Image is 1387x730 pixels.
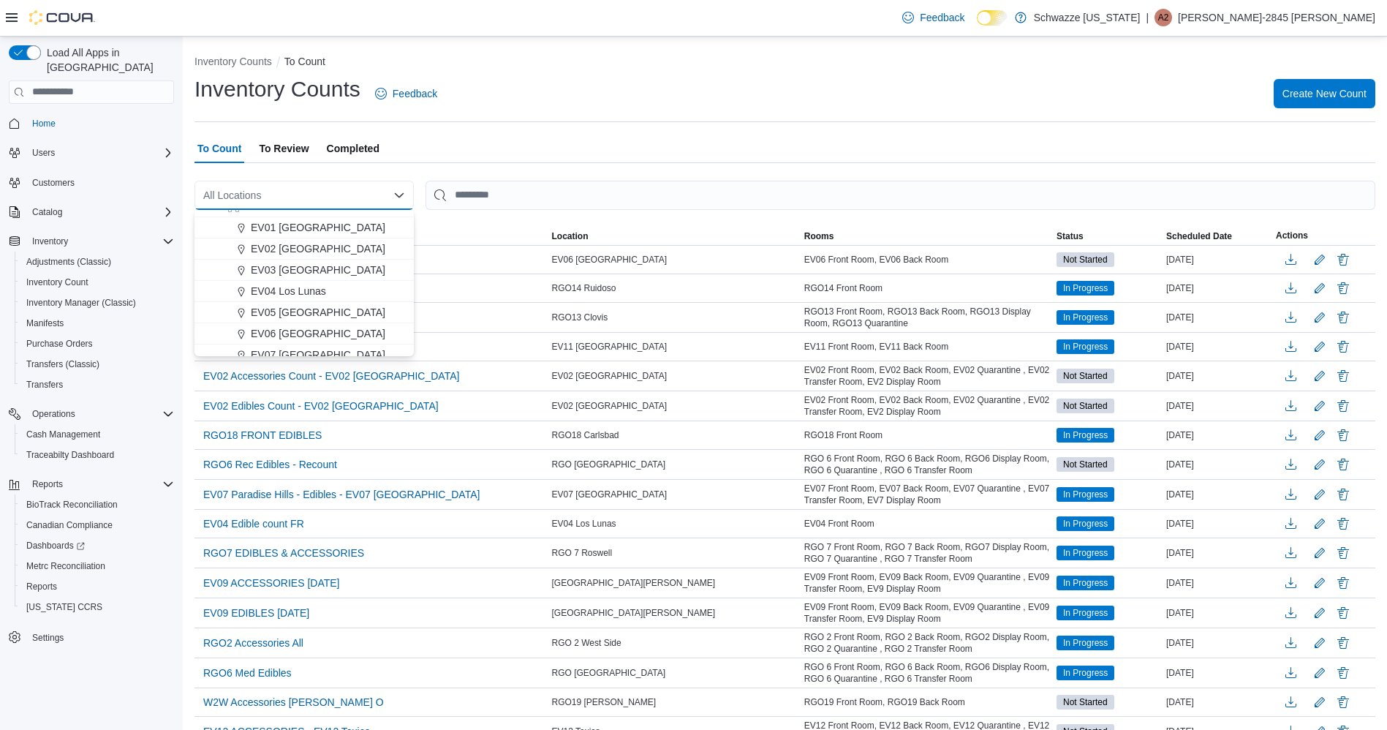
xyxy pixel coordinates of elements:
button: Delete [1334,251,1352,268]
button: Location [549,227,801,245]
span: EV05 [GEOGRAPHIC_DATA] [251,305,385,320]
button: RGO6 Rec Edibles - Recount [197,454,343,475]
span: Create New Count [1282,86,1367,101]
div: RGO 6 Front Room, RGO 6 Back Room, RGO6 Display Room, RGO 6 Quarantine , RGO 6 Transfer Room [801,658,1054,688]
button: Inventory [3,231,180,252]
span: Transfers [20,376,174,394]
button: Edit count details [1311,542,1329,564]
span: Users [26,144,174,162]
span: RGO7 EDIBLES & ACCESSORIES [203,546,364,560]
a: Inventory Count [20,274,94,291]
button: Status [1054,227,1163,245]
button: Delete [1334,544,1352,562]
span: Home [32,118,56,129]
button: Reports [3,474,180,494]
span: EV04 Los Lunas [251,284,326,298]
span: Purchase Orders [26,338,93,350]
span: RGO [GEOGRAPHIC_DATA] [552,667,666,679]
input: Dark Mode [977,10,1008,26]
a: Feedback [369,79,443,108]
div: RGO19 Front Room, RGO19 Back Room [801,693,1054,711]
button: Traceabilty Dashboard [15,445,180,465]
span: EV07 [GEOGRAPHIC_DATA] [251,347,385,362]
a: Metrc Reconciliation [20,557,111,575]
span: In Progress [1057,666,1114,680]
button: Edit count details [1311,424,1329,446]
button: [US_STATE] CCRS [15,597,180,617]
span: Inventory Manager (Classic) [26,297,136,309]
span: RGO6 Med Edibles [203,666,292,680]
span: Home [26,114,174,132]
button: EV02 [GEOGRAPHIC_DATA] [194,238,414,260]
span: Inventory [32,236,68,247]
button: EV09 ACCESSORIES [DATE] [197,572,345,594]
span: To Count [197,134,241,163]
span: Load All Apps in [GEOGRAPHIC_DATA] [41,45,174,75]
a: Settings [26,629,69,647]
span: Not Started [1057,695,1114,710]
span: Inventory [26,233,174,250]
div: EV09 Front Room, EV09 Back Room, EV09 Quarantine , EV09 Transfer Room, EV9 Display Room [801,598,1054,628]
span: In Progress [1063,546,1108,560]
span: RGO13 Clovis [552,312,608,323]
span: In Progress [1063,666,1108,680]
span: Traceabilty Dashboard [26,449,114,461]
button: Inventory [26,233,74,250]
button: Catalog [26,203,68,221]
div: EV09 Front Room, EV09 Back Room, EV09 Quarantine , EV09 Transfer Room, EV9 Display Room [801,568,1054,598]
span: EV09 ACCESSORIES [DATE] [203,576,339,590]
span: Customers [32,177,75,189]
button: Metrc Reconciliation [15,556,180,576]
img: Cova [29,10,95,25]
div: RGO 2 Front Room, RGO 2 Back Room, RGO2 Display Room, RGO 2 Quarantine , RGO 2 Transfer Room [801,628,1054,658]
button: EV07 [GEOGRAPHIC_DATA] [194,345,414,366]
div: RGO 7 Front Room, RGO 7 Back Room, RGO7 Display Room, RGO 7 Quarantine , RGO 7 Transfer Room [801,538,1054,568]
h1: Inventory Counts [194,75,360,104]
span: Transfers (Classic) [20,355,174,373]
button: Delete [1334,367,1352,385]
a: Feedback [896,3,970,32]
button: Users [3,143,180,163]
span: In Progress [1063,517,1108,530]
span: In Progress [1063,429,1108,442]
a: Purchase Orders [20,335,99,353]
button: EV05 [GEOGRAPHIC_DATA] [194,302,414,323]
button: Edit count details [1311,483,1329,505]
span: [GEOGRAPHIC_DATA][PERSON_NAME] [552,577,716,589]
span: Operations [32,408,75,420]
button: Edit count details [1311,249,1329,271]
button: EV09 EDIBLES [DATE] [197,602,315,624]
span: To Review [259,134,309,163]
span: EV07 Paradise Hills - Edibles - EV07 [GEOGRAPHIC_DATA] [203,487,480,502]
button: Edit count details [1311,632,1329,654]
span: Metrc Reconciliation [26,560,105,572]
span: Cash Management [20,426,174,443]
button: EV07 Paradise Hills - Edibles - EV07 [GEOGRAPHIC_DATA] [197,483,485,505]
span: Scheduled Date [1166,230,1232,242]
span: Catalog [26,203,174,221]
span: RGO18 Carlsbad [552,429,619,441]
button: Inventory Counts [194,56,272,67]
span: Not Started [1063,399,1108,413]
a: Manifests [20,315,69,332]
span: Location [552,230,589,242]
button: RGO6 Med Edibles [197,662,298,684]
button: Delete [1334,693,1352,711]
span: Canadian Compliance [26,519,113,531]
span: Users [32,147,55,159]
span: In Progress [1063,340,1108,353]
span: Inventory Manager (Classic) [20,294,174,312]
span: EV04 Edible count FR [203,516,304,531]
button: Delete [1334,664,1352,682]
div: [DATE] [1163,251,1273,268]
span: Actions [1276,230,1308,241]
button: Create New Count [1274,79,1375,108]
button: EV03 [GEOGRAPHIC_DATA] [194,260,414,281]
a: Home [26,115,61,132]
span: Traceabilty Dashboard [20,446,174,464]
span: In Progress [1063,311,1108,324]
span: EV06 [GEOGRAPHIC_DATA] [552,254,668,266]
span: In Progress [1057,546,1114,560]
span: Not Started [1063,369,1108,383]
button: Edit count details [1311,454,1329,475]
